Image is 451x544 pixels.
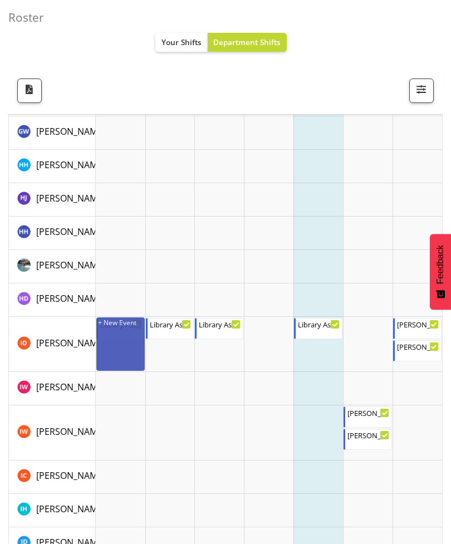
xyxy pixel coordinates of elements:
td: Isaac Dunne resource [9,317,96,372]
td: Hannah Joyce resource [9,183,96,217]
span: [PERSON_NAME] [36,125,105,138]
a: [PERSON_NAME] [36,192,105,205]
a: [PERSON_NAME] [36,258,105,272]
td: Isabel Wang (2) resource [9,405,96,460]
div: Isabel Wang (2)"s event - Isabel Wang Begin From Saturday, August 16, 2025 at 1:30:00 PM GMT+12:0... [344,429,392,450]
span: [PERSON_NAME] [36,337,105,349]
td: Harrison Doak resource [9,250,96,283]
span: Feedback [435,245,445,284]
div: Library Assistant - After School [150,318,192,330]
td: Izacc Carr resource [9,460,96,494]
span: Your Shifts [161,37,202,47]
a: [PERSON_NAME] [36,336,105,350]
div: [PERSON_NAME] [347,407,389,418]
span: [PERSON_NAME] (2) [36,425,118,438]
div: Isaac Dunne"s event - Isaac Dunne Begin From Sunday, August 17, 2025 at 9:30:00 AM GMT+12:00 Ends... [393,318,442,339]
td: Hannah Herbert-Olsen resource [9,150,96,183]
button: Feedback - Show survey [430,234,451,310]
div: + New Event [96,317,138,329]
a: [PERSON_NAME] [36,292,105,305]
div: Isaac Dunne"s event - Library Assistant - After School Begin From Friday, August 15, 2025 at 3:00... [294,318,342,339]
span: [PERSON_NAME] [36,381,105,393]
span: [PERSON_NAME] [36,159,105,171]
button: Your Shifts [155,33,208,52]
button: Department Shifts [208,33,287,52]
span: Department Shifts [213,37,281,47]
button: Download a PDF of the roster according to the set date range. [17,79,42,103]
div: Isaac Dunne"s event - Isaac Dunne Begin From Sunday, August 17, 2025 at 1:30:00 PM GMT+12:00 Ends... [393,340,442,361]
a: [PERSON_NAME] [36,225,105,238]
td: Isabel Wang resource [9,372,96,405]
div: Library Assistant - After School [199,318,241,330]
td: Hayley Dickson resource [9,283,96,317]
div: [PERSON_NAME] [397,341,439,352]
a: [PERSON_NAME] [36,502,105,516]
div: [PERSON_NAME] [347,429,389,440]
a: [PERSON_NAME] (2) [36,425,118,438]
span: [PERSON_NAME] [36,192,105,204]
td: Guy Ward resource [9,116,96,150]
td: Izzy Harris resource [9,494,96,527]
span: [PERSON_NAME] [36,469,105,482]
div: Isaac Dunne"s event - Library Assistant - After School Begin From Wednesday, August 13, 2025 at 4... [195,318,243,339]
div: Isaac Dunne"s event - Library Assistant - After School Begin From Tuesday, August 12, 2025 at 4:0... [146,318,194,339]
a: [PERSON_NAME] [36,125,105,138]
a: [PERSON_NAME] [36,380,105,394]
span: [PERSON_NAME] [36,292,105,305]
div: Isabel Wang (2)"s event - Isabel Wang Begin From Saturday, August 16, 2025 at 9:30:00 AM GMT+12:0... [344,406,392,428]
a: [PERSON_NAME] [36,469,105,482]
span: [PERSON_NAME] [36,259,105,271]
td: Harriet Hill resource [9,217,96,250]
a: [PERSON_NAME] [36,158,105,171]
button: Filter Shifts [409,79,434,103]
div: Library Assistant - After School [298,318,340,330]
div: [PERSON_NAME] [397,318,439,330]
h4: Roster [8,11,434,24]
